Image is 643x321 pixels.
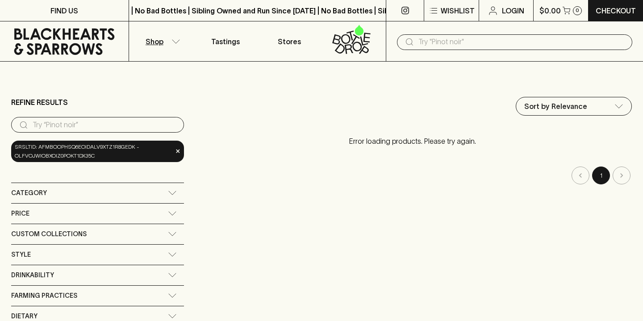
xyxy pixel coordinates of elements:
[418,35,625,49] input: Try "Pinot noir"
[258,21,322,61] a: Stores
[524,101,587,112] p: Sort by Relevance
[11,224,184,244] div: Custom Collections
[11,270,54,281] span: Drinkability
[15,142,172,160] span: srsltid: AfmBOopHSq6eOIdaLV9xtz1R8GEDK -OlfvoJWIObxOiz0pokT1Dx35c
[516,97,631,115] div: Sort by Relevance
[11,229,87,240] span: Custom Collections
[596,5,636,16] p: Checkout
[146,36,163,47] p: Shop
[441,5,475,16] p: Wishlist
[11,188,47,199] span: Category
[11,249,31,260] span: Style
[175,146,180,156] span: ×
[576,8,579,13] p: 0
[11,204,184,224] div: Price
[592,167,610,184] button: page 1
[11,286,184,306] div: Farming Practices
[211,36,240,47] p: Tastings
[129,21,193,61] button: Shop
[11,290,77,301] span: Farming Practices
[11,265,184,285] div: Drinkability
[193,21,258,61] a: Tastings
[278,36,301,47] p: Stores
[11,245,184,265] div: Style
[33,118,177,132] input: Try “Pinot noir”
[539,5,561,16] p: $0.00
[11,183,184,203] div: Category
[50,5,78,16] p: FIND US
[502,5,524,16] p: Login
[11,208,29,219] span: Price
[193,127,632,155] p: Error loading products. Please try again.
[193,167,632,184] nav: pagination navigation
[11,97,68,108] p: Refine Results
